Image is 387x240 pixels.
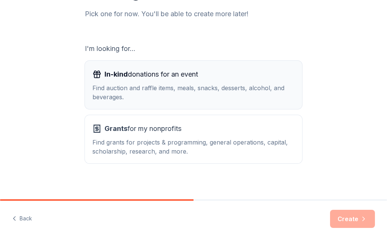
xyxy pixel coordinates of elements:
[104,68,198,80] span: donations for an event
[85,43,302,55] div: I'm looking for...
[85,61,302,109] button: In-kinddonations for an eventFind auction and raffle items, meals, snacks, desserts, alcohol, and...
[104,123,181,135] span: for my nonprofits
[85,115,302,163] button: Grantsfor my nonprofitsFind grants for projects & programming, general operations, capital, schol...
[85,8,302,20] div: Pick one for now. You'll be able to create more later!
[104,70,128,78] span: In-kind
[104,125,127,132] span: Grants
[92,138,295,156] div: Find grants for projects & programming, general operations, capital, scholarship, research, and m...
[12,211,32,227] button: Back
[92,83,295,102] div: Find auction and raffle items, meals, snacks, desserts, alcohol, and beverages.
